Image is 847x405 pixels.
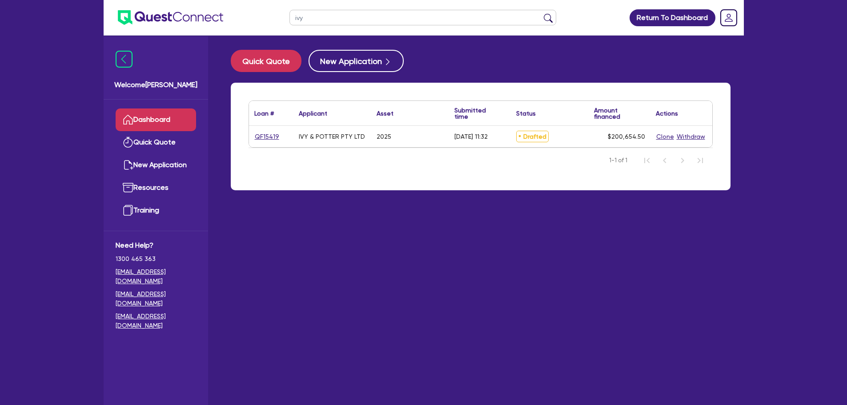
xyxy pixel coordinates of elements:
[656,132,674,142] button: Clone
[116,108,196,131] a: Dashboard
[116,154,196,176] a: New Application
[254,132,280,142] a: QF15419
[254,110,274,116] div: Loan #
[516,110,536,116] div: Status
[118,10,223,25] img: quest-connect-logo-blue
[377,133,391,140] div: 2025
[116,254,196,264] span: 1300 465 363
[123,205,133,216] img: training
[516,131,549,142] span: Drafted
[656,110,678,116] div: Actions
[123,137,133,148] img: quick-quote
[691,152,709,169] button: Last Page
[114,80,197,90] span: Welcome [PERSON_NAME]
[116,199,196,222] a: Training
[116,289,196,308] a: [EMAIL_ADDRESS][DOMAIN_NAME]
[299,133,365,140] div: IVY & POTTER PTY LTD
[609,156,627,165] span: 1-1 of 1
[309,50,404,72] button: New Application
[608,133,645,140] span: $200,654.50
[231,50,309,72] a: Quick Quote
[630,9,715,26] a: Return To Dashboard
[116,51,132,68] img: icon-menu-close
[116,131,196,154] a: Quick Quote
[123,182,133,193] img: resources
[116,312,196,330] a: [EMAIL_ADDRESS][DOMAIN_NAME]
[116,240,196,251] span: Need Help?
[116,176,196,199] a: Resources
[454,133,488,140] div: [DATE] 11:32
[289,10,556,25] input: Search by name, application ID or mobile number...
[717,6,740,29] a: Dropdown toggle
[594,107,645,120] div: Amount financed
[123,160,133,170] img: new-application
[116,267,196,286] a: [EMAIL_ADDRESS][DOMAIN_NAME]
[377,110,393,116] div: Asset
[454,107,498,120] div: Submitted time
[656,152,674,169] button: Previous Page
[231,50,301,72] button: Quick Quote
[299,110,327,116] div: Applicant
[676,132,706,142] button: Withdraw
[638,152,656,169] button: First Page
[674,152,691,169] button: Next Page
